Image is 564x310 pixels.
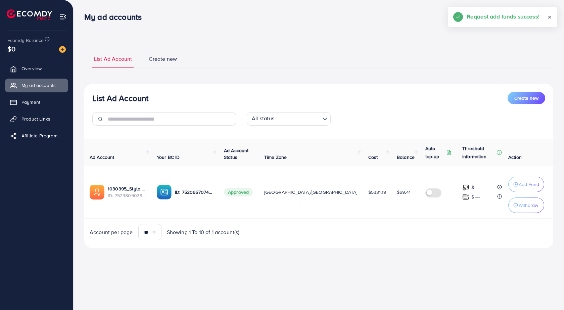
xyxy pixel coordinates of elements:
[508,92,545,104] button: Create new
[276,114,320,124] input: Search for option
[21,116,50,122] span: Product Links
[471,193,480,201] p: $ ---
[21,132,57,139] span: Affiliate Program
[157,185,172,200] img: ic-ba-acc.ded83a64.svg
[167,228,240,236] span: Showing 1 To 10 of 1 account(s)
[5,95,68,109] a: Payment
[519,201,538,209] p: Withdraw
[514,95,538,101] span: Create new
[59,13,67,20] img: menu
[508,154,522,161] span: Action
[108,185,146,199] div: <span class='underline'>1030395_Stylo Wear_1751773316264</span></br>7523809039034122257
[7,37,44,44] span: Ecomdy Balance
[90,228,133,236] span: Account per page
[5,112,68,126] a: Product Links
[462,144,495,161] p: Threshold information
[368,189,386,195] span: $5331.19
[462,193,469,201] img: top-up amount
[59,46,66,53] img: image
[108,185,146,192] a: 1030395_Stylo Wear_1751773316264
[471,183,480,191] p: $ ---
[90,154,114,161] span: Ad Account
[467,12,539,21] h5: Request add funds success!
[224,147,249,161] span: Ad Account Status
[7,9,52,20] img: logo
[21,65,42,72] span: Overview
[5,79,68,92] a: My ad accounts
[264,154,287,161] span: Time Zone
[92,93,148,103] h3: List Ad Account
[425,144,445,161] p: Auto top-up
[157,154,180,161] span: Your BC ID
[508,177,544,192] button: Add Fund
[508,197,544,213] button: Withdraw
[21,82,56,89] span: My ad accounts
[94,55,132,63] span: List Ad Account
[397,189,411,195] span: $69.41
[21,99,40,105] span: Payment
[108,192,146,199] span: ID: 7523809039034122257
[7,44,15,54] span: $0
[224,188,253,196] span: Approved
[175,188,213,196] p: ID: 7520657074921996304
[397,154,415,161] span: Balance
[247,112,331,126] div: Search for option
[250,113,276,124] span: All status
[535,280,559,305] iframe: Chat
[5,129,68,142] a: Affiliate Program
[519,180,539,188] p: Add Fund
[90,185,104,200] img: ic-ads-acc.e4c84228.svg
[84,12,147,22] h3: My ad accounts
[462,184,469,191] img: top-up amount
[264,189,358,195] span: [GEOGRAPHIC_DATA]/[GEOGRAPHIC_DATA]
[149,55,177,63] span: Create new
[5,62,68,75] a: Overview
[368,154,378,161] span: Cost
